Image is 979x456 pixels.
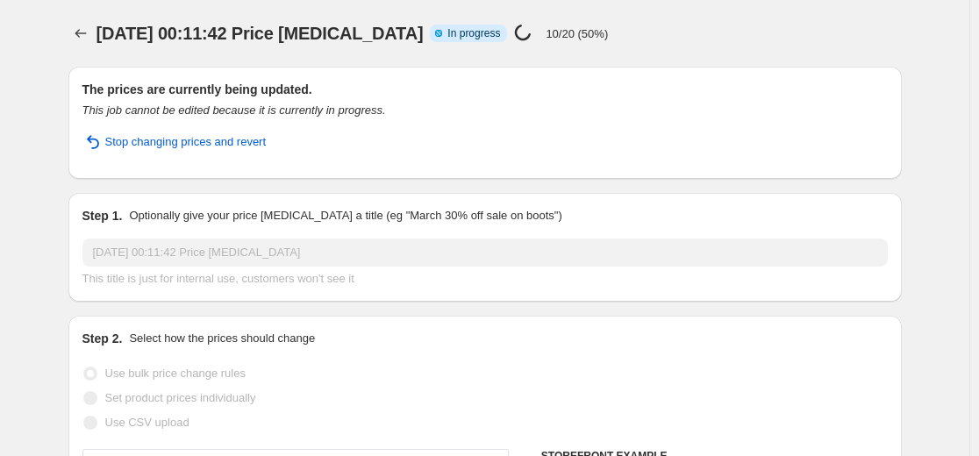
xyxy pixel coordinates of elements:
button: Stop changing prices and revert [72,128,277,156]
p: Optionally give your price [MEDICAL_DATA] a title (eg "March 30% off sale on boots") [129,207,561,224]
h2: Step 2. [82,330,123,347]
h2: Step 1. [82,207,123,224]
span: This title is just for internal use, customers won't see it [82,272,354,285]
span: In progress [447,26,500,40]
span: Stop changing prices and revert [105,133,267,151]
button: Price change jobs [68,21,93,46]
i: This job cannot be edited because it is currently in progress. [82,103,386,117]
h2: The prices are currently being updated. [82,81,888,98]
span: Use bulk price change rules [105,367,246,380]
span: Use CSV upload [105,416,189,429]
p: Select how the prices should change [129,330,315,347]
input: 30% off holiday sale [82,239,888,267]
p: 10/20 (50%) [546,27,608,40]
span: Set product prices individually [105,391,256,404]
span: [DATE] 00:11:42 Price [MEDICAL_DATA] [96,24,424,43]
